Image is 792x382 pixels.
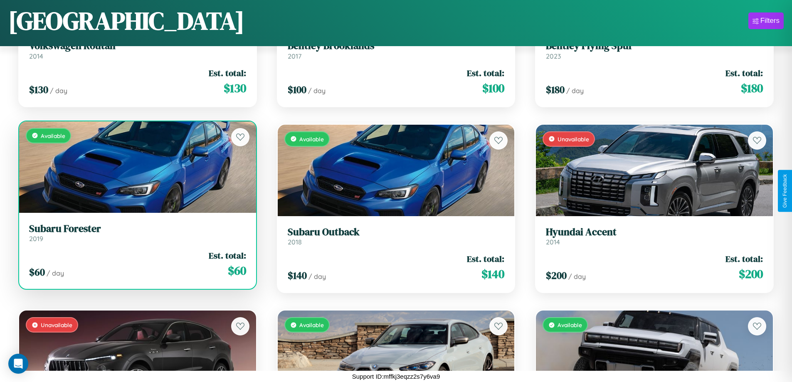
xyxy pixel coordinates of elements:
[725,67,763,79] span: Est. total:
[558,321,582,328] span: Available
[209,67,246,79] span: Est. total:
[546,40,763,60] a: Bentley Flying Spur2023
[29,223,246,243] a: Subaru Forester2019
[29,40,246,60] a: Volkswagen Routan2014
[558,136,589,143] span: Unavailable
[782,174,788,208] div: Give Feedback
[29,223,246,235] h3: Subaru Forester
[566,86,584,95] span: / day
[29,52,43,60] span: 2014
[288,226,505,238] h3: Subaru Outback
[299,136,324,143] span: Available
[482,80,504,96] span: $ 100
[546,226,763,246] a: Hyundai Accent2014
[8,4,244,38] h1: [GEOGRAPHIC_DATA]
[29,83,48,96] span: $ 130
[725,253,763,265] span: Est. total:
[288,40,505,52] h3: Bentley Brooklands
[546,52,561,60] span: 2023
[546,40,763,52] h3: Bentley Flying Spur
[288,83,306,96] span: $ 100
[741,80,763,96] span: $ 180
[546,269,567,282] span: $ 200
[47,269,64,277] span: / day
[352,371,440,382] p: Support ID: mffkj3eqzz2s7y6va9
[546,238,560,246] span: 2014
[748,12,784,29] button: Filters
[41,132,65,139] span: Available
[288,226,505,246] a: Subaru Outback2018
[760,17,780,25] div: Filters
[546,226,763,238] h3: Hyundai Accent
[224,80,246,96] span: $ 130
[228,262,246,279] span: $ 60
[308,272,326,281] span: / day
[568,272,586,281] span: / day
[467,253,504,265] span: Est. total:
[41,321,72,328] span: Unavailable
[29,234,43,243] span: 2019
[29,265,45,279] span: $ 60
[308,86,326,95] span: / day
[288,269,307,282] span: $ 140
[481,266,504,282] span: $ 140
[29,40,246,52] h3: Volkswagen Routan
[288,52,301,60] span: 2017
[288,40,505,60] a: Bentley Brooklands2017
[209,249,246,261] span: Est. total:
[299,321,324,328] span: Available
[467,67,504,79] span: Est. total:
[8,354,28,374] div: Open Intercom Messenger
[739,266,763,282] span: $ 200
[546,83,565,96] span: $ 180
[50,86,67,95] span: / day
[288,238,302,246] span: 2018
